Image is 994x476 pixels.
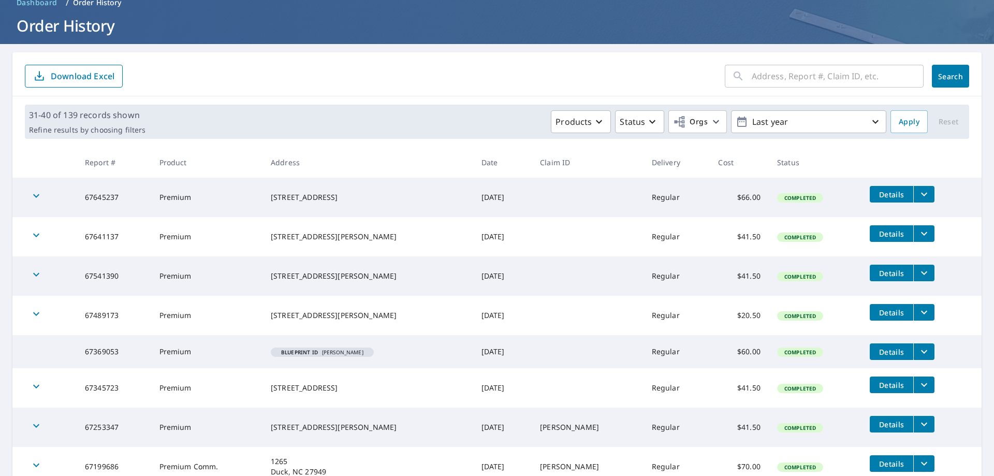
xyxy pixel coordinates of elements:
div: [STREET_ADDRESS][PERSON_NAME] [271,271,465,281]
span: Completed [778,385,822,392]
p: Download Excel [51,70,114,82]
div: [STREET_ADDRESS][PERSON_NAME] [271,232,465,242]
input: Address, Report #, Claim ID, etc. [752,62,924,91]
em: Blueprint ID [281,350,318,355]
td: 67345723 [77,368,151,408]
td: 67253347 [77,408,151,447]
button: filesDropdownBtn-67369053 [913,343,934,360]
span: [PERSON_NAME] [275,350,370,355]
th: Date [473,147,532,178]
p: Refine results by choosing filters [29,125,145,135]
span: Details [876,380,907,390]
span: Completed [778,194,822,201]
td: $41.50 [710,408,769,447]
p: Status [620,116,645,128]
td: Regular [644,217,710,256]
td: Premium [151,256,263,296]
button: Products [551,110,611,133]
td: $41.50 [710,256,769,296]
span: Details [876,420,907,429]
p: Products [556,116,592,128]
span: Details [876,190,907,199]
button: filesDropdownBtn-67345723 [913,377,934,393]
div: [STREET_ADDRESS][PERSON_NAME] [271,422,465,432]
td: $60.00 [710,335,769,368]
button: filesDropdownBtn-67541390 [913,265,934,281]
p: 31-40 of 139 records shown [29,109,145,121]
th: Cost [710,147,769,178]
button: Apply [890,110,928,133]
td: 67489173 [77,296,151,335]
button: filesDropdownBtn-67645237 [913,186,934,203]
td: Regular [644,408,710,447]
span: Details [876,229,907,239]
span: Details [876,308,907,318]
td: Premium [151,368,263,408]
td: 67541390 [77,256,151,296]
td: [DATE] [473,256,532,296]
span: Apply [899,116,919,128]
button: filesDropdownBtn-67641137 [913,225,934,242]
td: Regular [644,178,710,217]
button: filesDropdownBtn-67253347 [913,416,934,432]
td: [DATE] [473,335,532,368]
td: Premium [151,335,263,368]
th: Claim ID [532,147,644,178]
td: 67645237 [77,178,151,217]
button: detailsBtn-67199686 [870,455,913,472]
button: detailsBtn-67641137 [870,225,913,242]
button: Last year [731,110,886,133]
span: Completed [778,464,822,471]
td: [DATE] [473,296,532,335]
td: [DATE] [473,408,532,447]
button: Status [615,110,664,133]
td: $66.00 [710,178,769,217]
td: Regular [644,335,710,368]
td: [DATE] [473,178,532,217]
th: Report # [77,147,151,178]
p: Last year [748,113,869,131]
td: [PERSON_NAME] [532,408,644,447]
span: Completed [778,312,822,320]
td: Premium [151,296,263,335]
span: Completed [778,273,822,280]
span: Orgs [673,116,708,128]
td: $41.50 [710,217,769,256]
td: $20.50 [710,296,769,335]
button: detailsBtn-67645237 [870,186,913,203]
span: Completed [778,349,822,356]
span: Details [876,459,907,469]
button: Download Excel [25,65,123,88]
button: detailsBtn-67489173 [870,304,913,321]
button: detailsBtn-67345723 [870,377,913,393]
td: Premium [151,408,263,447]
th: Delivery [644,147,710,178]
td: Regular [644,296,710,335]
th: Status [769,147,861,178]
td: $41.50 [710,368,769,408]
td: Premium [151,178,263,217]
td: [DATE] [473,217,532,256]
div: [STREET_ADDRESS] [271,383,465,393]
td: Regular [644,256,710,296]
button: detailsBtn-67541390 [870,265,913,281]
td: 67641137 [77,217,151,256]
td: 67369053 [77,335,151,368]
h1: Order History [12,15,982,36]
button: Search [932,65,969,88]
span: Details [876,347,907,357]
button: detailsBtn-67253347 [870,416,913,432]
span: Completed [778,424,822,431]
div: [STREET_ADDRESS][PERSON_NAME] [271,310,465,321]
button: detailsBtn-67369053 [870,343,913,360]
span: Details [876,268,907,278]
div: [STREET_ADDRESS] [271,192,465,203]
button: filesDropdownBtn-67199686 [913,455,934,472]
button: filesDropdownBtn-67489173 [913,304,934,321]
th: Address [262,147,473,178]
td: Regular [644,368,710,408]
button: Orgs [668,110,727,133]
td: [DATE] [473,368,532,408]
span: Search [940,71,961,81]
span: Completed [778,234,822,241]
